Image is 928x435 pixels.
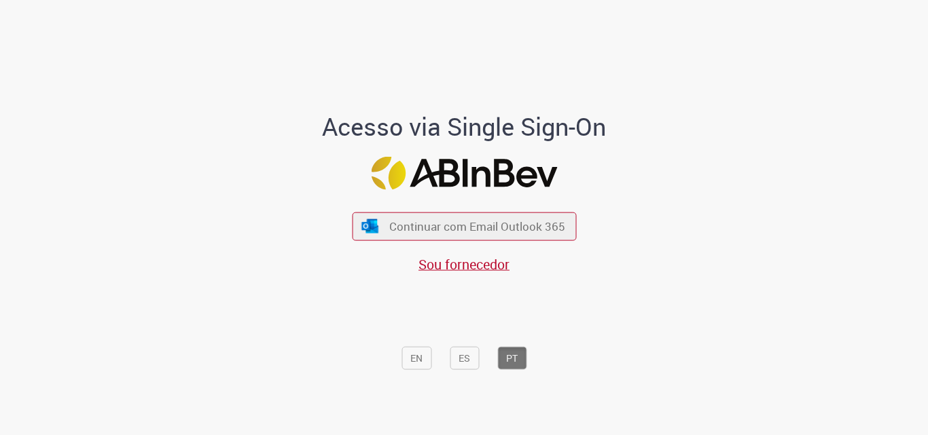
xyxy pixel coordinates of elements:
img: ícone Azure/Microsoft 360 [361,219,380,233]
span: Continuar com Email Outlook 365 [389,219,565,234]
button: ícone Azure/Microsoft 360 Continuar com Email Outlook 365 [352,212,576,240]
h1: Acesso via Single Sign-On [276,113,653,140]
button: EN [401,346,431,369]
button: ES [450,346,479,369]
img: Logo ABInBev [371,156,557,189]
a: Sou fornecedor [418,254,510,273]
button: PT [497,346,527,369]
